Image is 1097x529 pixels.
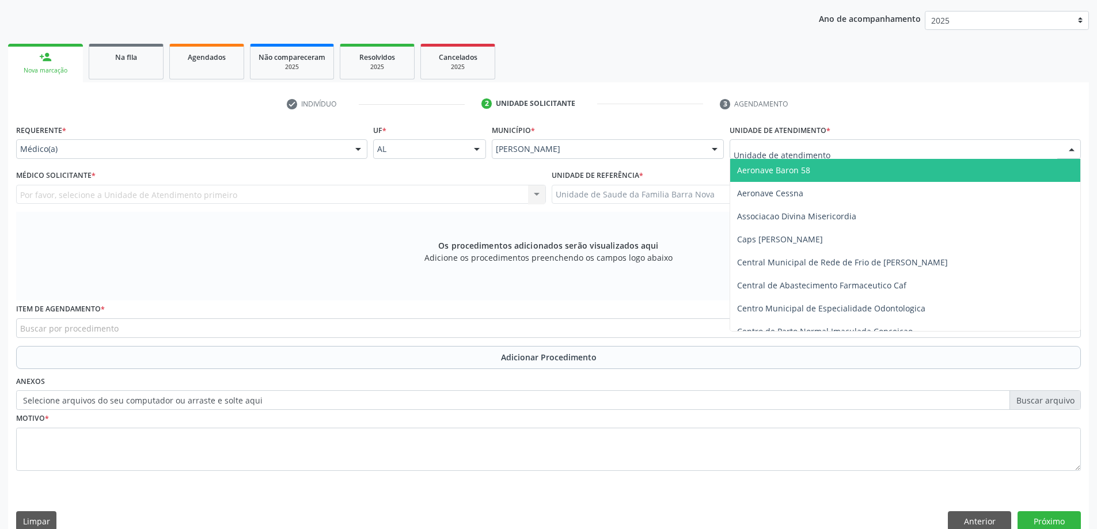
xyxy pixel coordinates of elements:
span: Aeronave Baron 58 [737,165,810,176]
div: 2025 [429,63,487,71]
label: Unidade de atendimento [730,121,830,139]
span: Associacao Divina Misericordia [737,211,856,222]
span: Aeronave Cessna [737,188,803,199]
span: Centro Municipal de Especialidade Odontologica [737,303,925,314]
label: Médico Solicitante [16,167,96,185]
span: Adicionar Procedimento [501,351,597,363]
div: Unidade solicitante [496,98,575,109]
span: Não compareceram [259,52,325,62]
span: Adicione os procedimentos preenchendo os campos logo abaixo [424,252,673,264]
span: Caps [PERSON_NAME] [737,234,823,245]
label: Anexos [16,373,45,391]
label: Item de agendamento [16,300,105,318]
span: Resolvidos [359,52,395,62]
label: Requerente [16,121,66,139]
div: Nova marcação [16,66,75,75]
input: Unidade de atendimento [734,143,1057,166]
div: 2025 [348,63,406,71]
div: person_add [39,51,52,63]
span: Centro de Parto Normal Imaculada Conceicao [737,326,913,337]
span: Buscar por procedimento [20,322,119,334]
span: Na fila [115,52,137,62]
label: Município [492,121,535,139]
span: Os procedimentos adicionados serão visualizados aqui [438,239,658,252]
button: Adicionar Procedimento [16,346,1081,369]
span: [PERSON_NAME] [496,143,700,155]
span: Central Municipal de Rede de Frio de [PERSON_NAME] [737,257,948,268]
span: Cancelados [439,52,477,62]
span: Médico(a) [20,143,344,155]
label: Unidade de referência [552,167,643,185]
span: Agendados [188,52,226,62]
span: Central de Abastecimento Farmaceutico Caf [737,280,906,291]
span: AL [377,143,463,155]
div: 2025 [259,63,325,71]
div: 2 [481,98,492,109]
p: Ano de acompanhamento [819,11,921,25]
label: Motivo [16,410,49,428]
label: UF [373,121,386,139]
